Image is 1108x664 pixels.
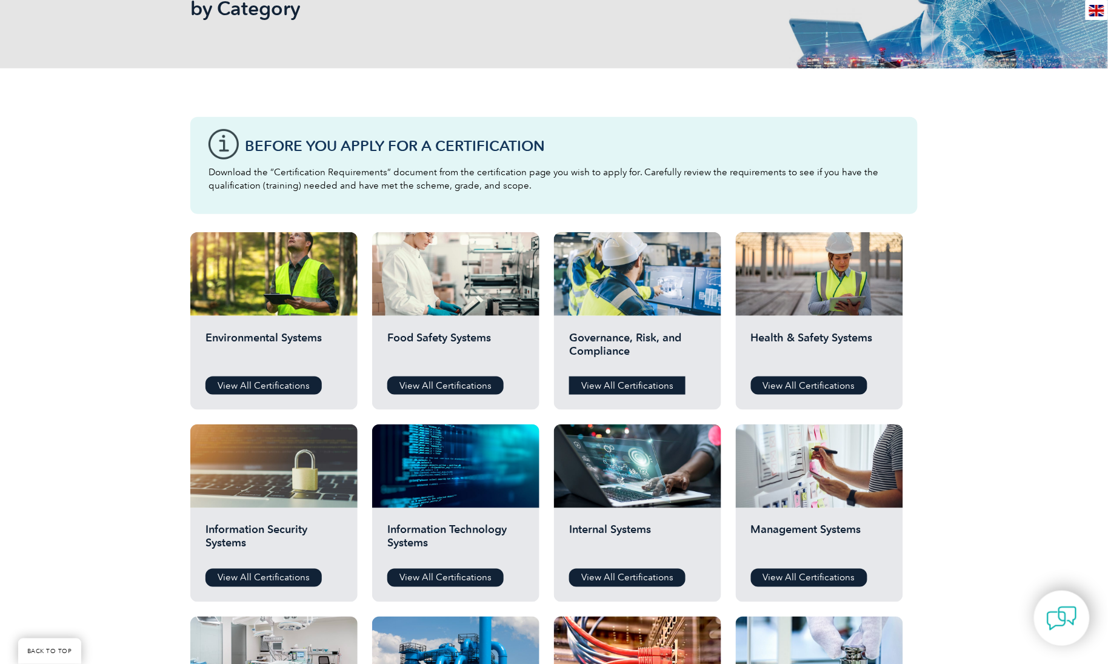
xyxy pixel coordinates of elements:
a: View All Certifications [569,377,686,395]
h2: Environmental Systems [205,331,342,367]
a: BACK TO TOP [18,639,81,664]
img: en [1089,5,1104,16]
a: View All Certifications [569,569,686,587]
p: Download the “Certification Requirements” document from the certification page you wish to apply ... [209,166,899,192]
h2: Information Security Systems [205,523,342,560]
a: View All Certifications [751,569,867,587]
h2: Health & Safety Systems [751,331,888,367]
h2: Internal Systems [569,523,706,560]
h2: Management Systems [751,523,888,560]
a: View All Certifications [387,569,504,587]
h2: Governance, Risk, and Compliance [569,331,706,367]
a: View All Certifications [205,377,322,395]
h3: Before You Apply For a Certification [245,138,899,153]
a: View All Certifications [751,377,867,395]
a: View All Certifications [205,569,322,587]
h2: Food Safety Systems [387,331,524,367]
img: contact-chat.png [1047,603,1077,634]
h2: Information Technology Systems [387,523,524,560]
a: View All Certifications [387,377,504,395]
